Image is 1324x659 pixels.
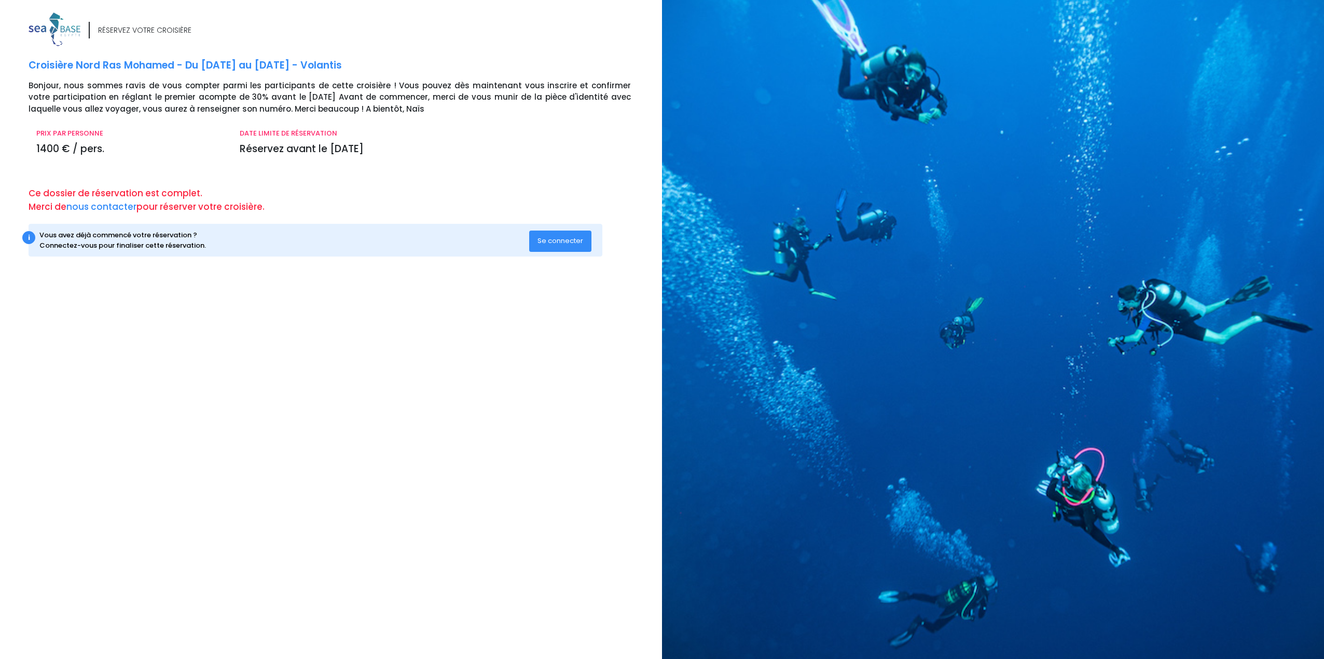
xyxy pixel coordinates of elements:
[240,142,631,157] p: Réservez avant le [DATE]
[29,12,80,46] img: logo_color1.png
[529,236,591,245] a: Se connecter
[29,80,654,115] p: Bonjour, nous sommes ravis de vous compter parmi les participants de cette croisière ! Vous pouve...
[66,200,136,213] a: nous contacter
[39,230,530,250] div: Vous avez déjà commencé votre réservation ? Connectez-vous pour finaliser cette réservation.
[22,231,35,244] div: i
[36,128,224,139] p: PRIX PAR PERSONNE
[537,236,583,246] span: Se connecter
[29,187,654,213] p: Ce dossier de réservation est complet. Merci de pour réserver votre croisière.
[240,128,631,139] p: DATE LIMITE DE RÉSERVATION
[529,231,591,251] button: Se connecter
[98,25,191,36] div: RÉSERVEZ VOTRE CROISIÈRE
[36,142,224,157] p: 1400 € / pers.
[29,58,654,73] p: Croisière Nord Ras Mohamed - Du [DATE] au [DATE] - Volantis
